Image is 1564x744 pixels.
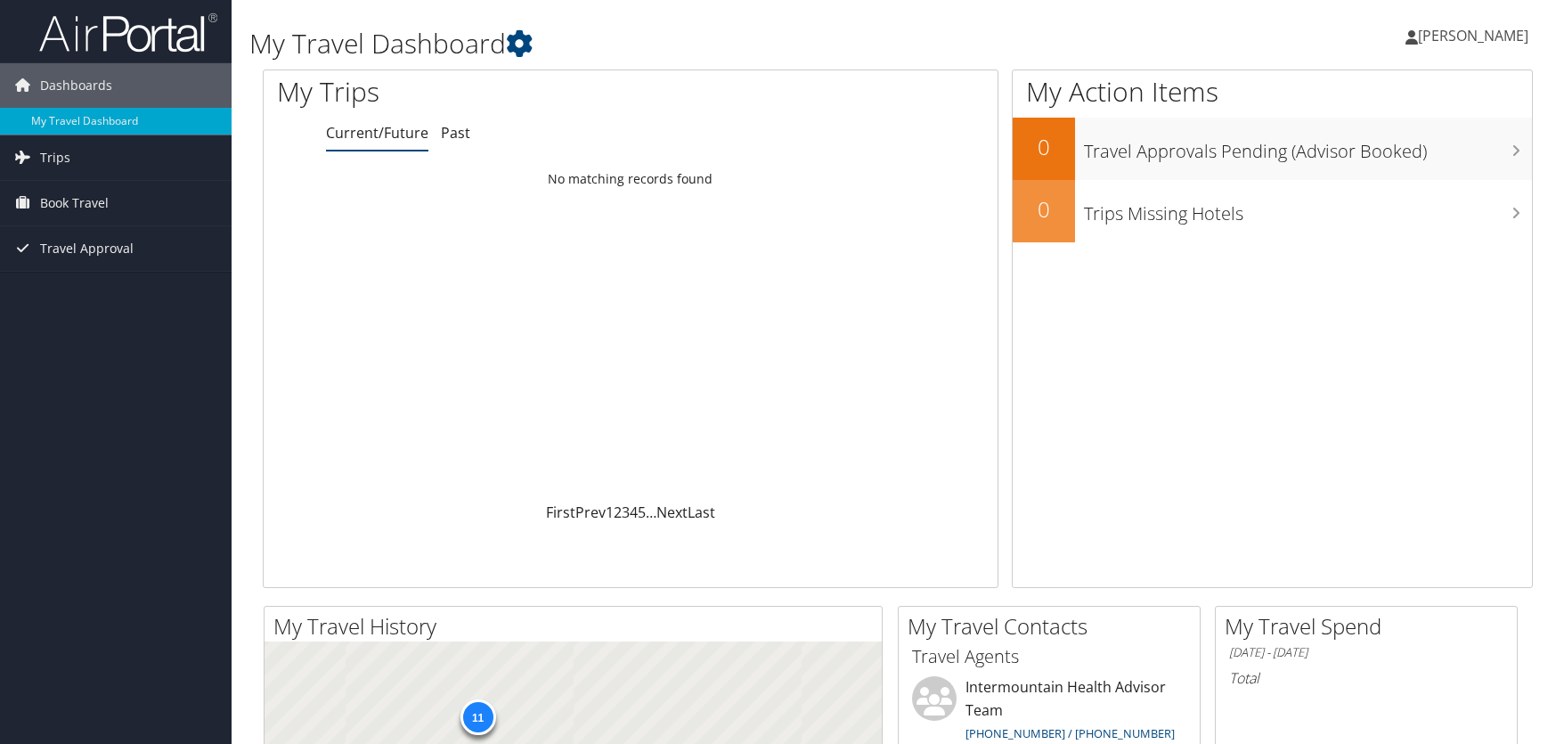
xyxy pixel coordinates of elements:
h2: 0 [1013,194,1075,225]
a: First [546,503,575,522]
span: … [646,503,656,522]
h1: My Trips [277,73,678,110]
h2: My Travel Spend [1225,611,1517,642]
a: Last [688,503,715,522]
h3: Travel Approvals Pending (Advisor Booked) [1084,130,1532,164]
span: Book Travel [40,181,109,225]
a: [PERSON_NAME] [1405,9,1546,62]
img: airportal-logo.png [39,12,217,53]
h3: Travel Agents [912,644,1186,669]
h2: My Travel Contacts [908,611,1200,642]
span: Travel Approval [40,226,134,271]
a: 3 [622,503,630,522]
a: Next [656,503,688,522]
span: [PERSON_NAME] [1418,26,1528,45]
a: Prev [575,503,606,522]
a: 5 [638,503,646,522]
h3: Trips Missing Hotels [1084,192,1532,226]
span: Dashboards [40,63,112,108]
a: 1 [606,503,614,522]
a: [PHONE_NUMBER] / [PHONE_NUMBER] [965,725,1175,741]
h2: My Travel History [273,611,882,642]
a: 4 [630,503,638,522]
a: Past [441,123,470,143]
h2: 0 [1013,132,1075,162]
h1: My Travel Dashboard [249,25,1114,62]
a: 0Trips Missing Hotels [1013,180,1532,242]
h6: [DATE] - [DATE] [1229,644,1503,661]
div: 11 [460,699,495,735]
td: No matching records found [264,163,998,195]
a: 0Travel Approvals Pending (Advisor Booked) [1013,118,1532,180]
h6: Total [1229,668,1503,688]
span: Trips [40,135,70,180]
a: Current/Future [326,123,428,143]
a: 2 [614,503,622,522]
h1: My Action Items [1013,73,1532,110]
